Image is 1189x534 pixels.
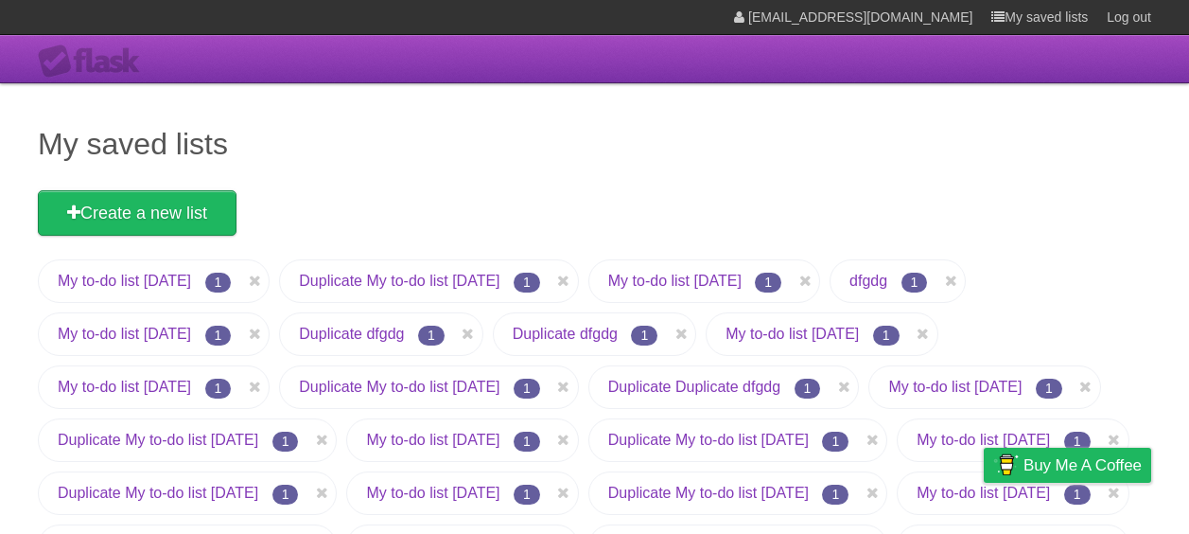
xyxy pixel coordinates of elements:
a: My to-do list [DATE] [917,485,1050,501]
a: My to-do list [DATE] [58,379,191,395]
a: Duplicate dfgdg [299,326,404,342]
a: Duplicate My to-do list [DATE] [58,485,258,501]
span: 1 [272,485,299,505]
span: 1 [205,273,232,293]
span: 1 [514,273,540,293]
a: Duplicate My to-do list [DATE] [299,273,499,289]
a: My to-do list [DATE] [726,326,859,342]
span: 1 [514,379,540,399]
a: Duplicate My to-do list [DATE] [608,432,809,448]
span: 1 [795,379,821,399]
span: 1 [1036,379,1062,399]
div: Flask [38,44,151,79]
img: Buy me a coffee [993,449,1019,481]
span: 1 [418,326,445,346]
a: Duplicate My to-do list [DATE] [299,379,499,395]
span: 1 [822,485,848,505]
a: Duplicate dfgdg [513,326,618,342]
a: My to-do list [DATE] [888,379,1022,395]
span: 1 [1064,432,1091,452]
span: 1 [631,326,657,346]
a: My to-do list [DATE] [366,485,499,501]
a: Create a new list [38,190,236,236]
span: 1 [873,326,900,346]
span: 1 [822,432,848,452]
span: 1 [755,273,781,293]
span: 1 [514,432,540,452]
a: My to-do list [DATE] [917,432,1050,448]
a: Duplicate Duplicate dfgdg [608,379,780,395]
span: 1 [901,273,928,293]
a: Duplicate My to-do list [DATE] [58,432,258,448]
a: Duplicate My to-do list [DATE] [608,485,809,501]
h1: My saved lists [38,121,1151,167]
span: 1 [205,326,232,346]
a: My to-do list [DATE] [366,432,499,448]
a: My to-do list [DATE] [58,273,191,289]
a: dfgdg [849,273,887,289]
span: 1 [1064,485,1091,505]
span: 1 [205,379,232,399]
span: 1 [272,432,299,452]
span: 1 [514,485,540,505]
a: My to-do list [DATE] [58,326,191,342]
span: Buy me a coffee [1023,449,1142,482]
a: Buy me a coffee [984,448,1151,483]
a: My to-do list [DATE] [608,273,742,289]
